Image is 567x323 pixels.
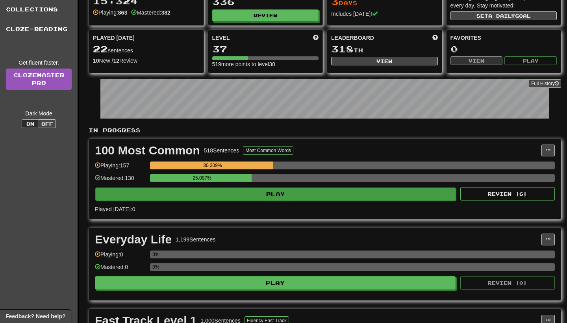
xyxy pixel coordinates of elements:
span: Played [DATE]: 0 [95,206,135,212]
div: New / Review [93,57,200,65]
button: View [331,57,438,65]
span: Open feedback widget [6,312,65,320]
div: 37 [212,44,319,54]
p: In Progress [89,126,561,134]
div: Playing: [93,9,127,17]
button: Seta dailygoal [450,11,557,20]
div: Mastered: [131,9,170,17]
div: sentences [93,44,200,54]
button: Review (0) [460,276,555,290]
strong: 863 [118,9,127,16]
button: View [450,56,503,65]
div: 0 [450,44,557,54]
a: ClozemasterPro [6,69,72,90]
div: Get fluent faster. [6,59,72,67]
div: 519 more points to level 38 [212,60,319,68]
span: 22 [93,43,108,54]
button: On [22,119,39,128]
div: 25.097% [152,174,252,182]
div: th [331,44,438,54]
button: Review [212,9,319,21]
div: 1,199 Sentences [176,236,215,243]
button: Off [39,119,56,128]
button: Play [95,276,456,290]
div: Dark Mode [6,110,72,117]
div: Playing: 157 [95,161,146,174]
div: Includes [DATE]! [331,10,438,18]
span: Leaderboard [331,34,374,42]
button: Play [504,56,557,65]
span: This week in points, UTC [432,34,438,42]
div: 100 Most Common [95,145,200,156]
div: Mastered: 0 [95,263,146,276]
strong: 12 [113,58,119,64]
div: Favorites [450,34,557,42]
span: Level [212,34,230,42]
span: a daily [488,13,515,19]
span: Score more points to level up [313,34,319,42]
strong: 382 [161,9,170,16]
div: 30.309% [152,161,272,169]
strong: 10 [93,58,99,64]
span: Played [DATE] [93,34,135,42]
button: Full History [529,79,561,88]
span: 318 [331,43,354,54]
div: Mastered: 130 [95,174,146,187]
button: Review (6) [460,187,555,200]
div: Playing: 0 [95,251,146,264]
button: Play [95,187,456,201]
div: 518 Sentences [204,147,239,154]
div: Everyday Life [95,234,172,245]
button: Most Common Words [243,146,293,155]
